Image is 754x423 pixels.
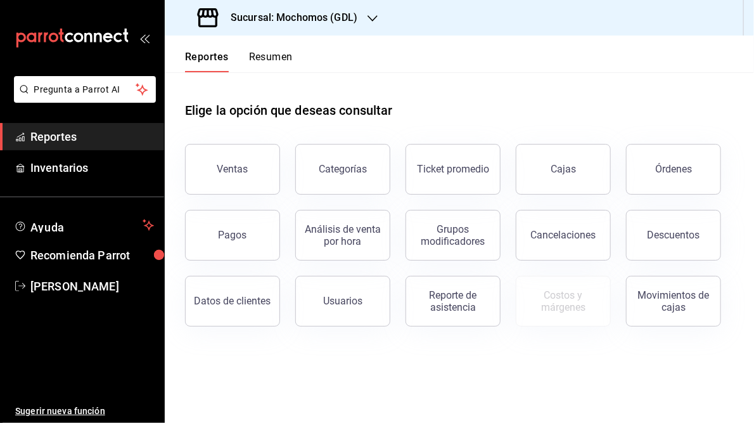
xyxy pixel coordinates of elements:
button: Categorías [295,144,390,195]
button: Contrata inventarios para ver este reporte [516,276,611,327]
div: Datos de clientes [195,295,271,307]
div: Cancelaciones [531,229,596,241]
div: Costos y márgenes [524,289,603,313]
button: Cancelaciones [516,210,611,261]
div: Análisis de venta por hora [304,223,382,247]
div: Ticket promedio [417,163,489,175]
button: open_drawer_menu [139,33,150,43]
button: Ventas [185,144,280,195]
button: Reportes [185,51,229,72]
div: Movimientos de cajas [634,289,713,313]
span: Pregunta a Parrot AI [34,83,136,96]
div: Pagos [219,229,247,241]
button: Ticket promedio [406,144,501,195]
h3: Sucursal: Mochomos (GDL) [220,10,357,25]
span: Ayuda [30,218,137,233]
h1: Elige la opción que deseas consultar [185,101,393,120]
button: Resumen [249,51,293,72]
button: Reporte de asistencia [406,276,501,327]
div: Reporte de asistencia [414,289,492,313]
button: Pagos [185,210,280,261]
div: Órdenes [655,163,692,175]
div: navigation tabs [185,51,293,72]
button: Análisis de venta por hora [295,210,390,261]
div: Descuentos [648,229,700,241]
button: Movimientos de cajas [626,276,721,327]
span: Reportes [30,128,154,145]
button: Órdenes [626,144,721,195]
span: Recomienda Parrot [30,247,154,264]
div: Grupos modificadores [414,223,492,247]
span: [PERSON_NAME] [30,278,154,295]
a: Pregunta a Parrot AI [9,92,156,105]
button: Grupos modificadores [406,210,501,261]
div: Usuarios [323,295,362,307]
button: Descuentos [626,210,721,261]
span: Inventarios [30,159,154,176]
div: Cajas [551,163,576,175]
button: Pregunta a Parrot AI [14,76,156,103]
button: Datos de clientes [185,276,280,327]
div: Categorías [319,163,367,175]
div: Ventas [217,163,248,175]
button: Cajas [516,144,611,195]
button: Usuarios [295,276,390,327]
span: Sugerir nueva función [15,405,154,418]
